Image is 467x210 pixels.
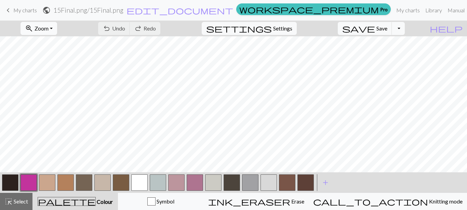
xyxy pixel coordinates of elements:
button: Symbol [118,193,204,210]
a: Library [423,3,445,17]
span: Colour [96,198,113,205]
span: Save [376,25,387,32]
button: SettingsSettings [202,22,297,35]
button: Knitting mode [309,193,467,210]
span: highlight_alt [4,197,13,206]
span: public [42,5,51,15]
span: Symbol [156,198,174,205]
span: Settings [273,24,292,33]
span: edit_document [126,5,233,15]
h2: 15Final.png / 15Final.png [53,6,123,14]
span: palette [38,197,95,206]
span: zoom_in [25,24,33,33]
span: workspace_premium [239,4,379,14]
span: Zoom [35,25,49,32]
span: add [321,178,330,187]
span: call_to_action [313,197,428,206]
span: Select [13,198,28,205]
span: settings [206,24,272,33]
span: My charts [13,7,37,13]
a: My charts [393,3,423,17]
button: Save [338,22,392,35]
span: keyboard_arrow_left [4,5,12,15]
span: help [430,24,463,33]
i: Settings [206,24,272,33]
span: ink_eraser [208,197,290,206]
span: Erase [290,198,304,205]
button: Colour [32,193,118,210]
a: Pro [236,3,391,15]
span: save [342,24,375,33]
a: My charts [4,4,37,16]
button: Erase [204,193,309,210]
button: Zoom [21,22,57,35]
span: Knitting mode [428,198,463,205]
